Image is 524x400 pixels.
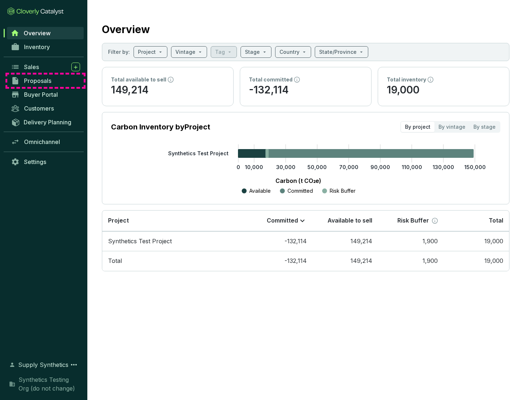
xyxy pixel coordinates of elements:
[102,231,247,251] td: Synthetics Test Project
[249,187,271,195] p: Available
[434,122,469,132] div: By vintage
[24,158,46,165] span: Settings
[24,138,60,145] span: Omnichannel
[122,176,475,185] p: Carbon (t CO₂e)
[433,164,454,170] tspan: 130,000
[215,48,225,56] p: Tag
[111,83,225,97] p: 149,214
[24,63,39,71] span: Sales
[7,75,84,87] a: Proposals
[370,164,390,170] tspan: 90,000
[444,231,509,251] td: 19,000
[378,231,444,251] td: 1,900
[7,41,84,53] a: Inventory
[168,150,229,156] tspan: Synthetics Test Project
[402,164,422,170] tspan: 110,000
[19,375,80,393] span: Synthetics Testing Org (do not change)
[24,91,58,98] span: Buyer Portal
[102,251,247,271] td: Total
[397,217,429,225] p: Risk Buffer
[24,119,71,126] span: Delivery Planning
[249,76,293,83] p: Total committed
[108,48,130,56] p: Filter by:
[401,122,434,132] div: By project
[111,122,210,132] p: Carbon Inventory by Project
[307,164,327,170] tspan: 50,000
[464,164,486,170] tspan: 150,000
[7,27,84,39] a: Overview
[444,211,509,231] th: Total
[7,88,84,101] a: Buyer Portal
[24,77,51,84] span: Proposals
[313,251,378,271] td: 149,214
[245,164,263,170] tspan: 10,000
[7,102,84,115] a: Customers
[237,164,240,170] tspan: 0
[378,251,444,271] td: 1,900
[444,251,509,271] td: 19,000
[247,231,313,251] td: -132,114
[247,251,313,271] td: -132,114
[24,105,54,112] span: Customers
[267,217,298,225] p: Committed
[24,29,51,37] span: Overview
[7,156,84,168] a: Settings
[400,121,500,133] div: segmented control
[313,231,378,251] td: 149,214
[276,164,295,170] tspan: 30,000
[339,164,358,170] tspan: 70,000
[102,22,150,37] h2: Overview
[287,187,313,195] p: Committed
[313,211,378,231] th: Available to sell
[7,61,84,73] a: Sales
[469,122,500,132] div: By stage
[7,116,84,128] a: Delivery Planning
[7,136,84,148] a: Omnichannel
[330,187,356,195] p: Risk Buffer
[387,76,426,83] p: Total inventory
[249,83,362,97] p: -132,114
[111,76,166,83] p: Total available to sell
[18,360,68,369] span: Supply Synthetics
[102,211,247,231] th: Project
[24,43,50,51] span: Inventory
[387,83,500,97] p: 19,000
